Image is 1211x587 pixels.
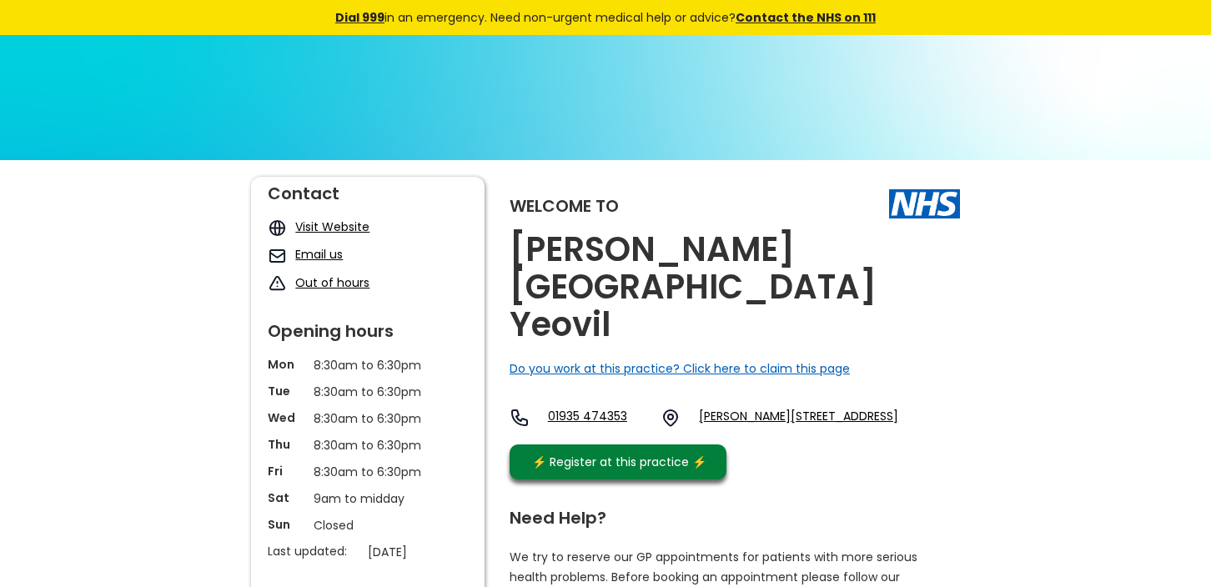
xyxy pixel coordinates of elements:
p: Last updated: [268,543,359,559]
p: Mon [268,356,305,373]
h2: [PERSON_NAME][GEOGRAPHIC_DATA] Yeovil [510,231,960,344]
img: telephone icon [510,408,530,428]
a: Do you work at this practice? Click here to claim this page [510,360,850,377]
p: Sat [268,489,305,506]
p: 8:30am to 6:30pm [314,409,422,428]
a: Visit Website [295,218,369,235]
a: ⚡️ Register at this practice ⚡️ [510,444,726,479]
a: Dial 999 [335,9,384,26]
div: Opening hours [268,314,468,339]
p: Fri [268,463,305,479]
a: [PERSON_NAME][STREET_ADDRESS] [699,408,898,428]
div: in an emergency. Need non-urgent medical help or advice? [222,8,989,27]
a: Contact the NHS on 111 [736,9,876,26]
div: Contact [268,177,468,202]
img: mail icon [268,246,287,265]
img: globe icon [268,218,287,238]
a: Email us [295,246,343,263]
a: Out of hours [295,274,369,291]
p: Closed [314,516,422,534]
p: Tue [268,383,305,399]
p: Sun [268,516,305,533]
div: Welcome to [510,198,619,214]
p: Wed [268,409,305,426]
img: practice location icon [661,408,681,428]
p: 8:30am to 6:30pm [314,463,422,481]
p: [DATE] [368,543,476,561]
img: The NHS logo [889,189,960,218]
div: Need Help? [510,501,943,526]
p: 8:30am to 6:30pm [314,383,422,401]
a: 01935 474353 [548,408,648,428]
p: 8:30am to 6:30pm [314,356,422,374]
div: ⚡️ Register at this practice ⚡️ [523,453,715,471]
img: exclamation icon [268,274,287,293]
p: Thu [268,436,305,453]
p: 8:30am to 6:30pm [314,436,422,454]
p: 9am to midday [314,489,422,508]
